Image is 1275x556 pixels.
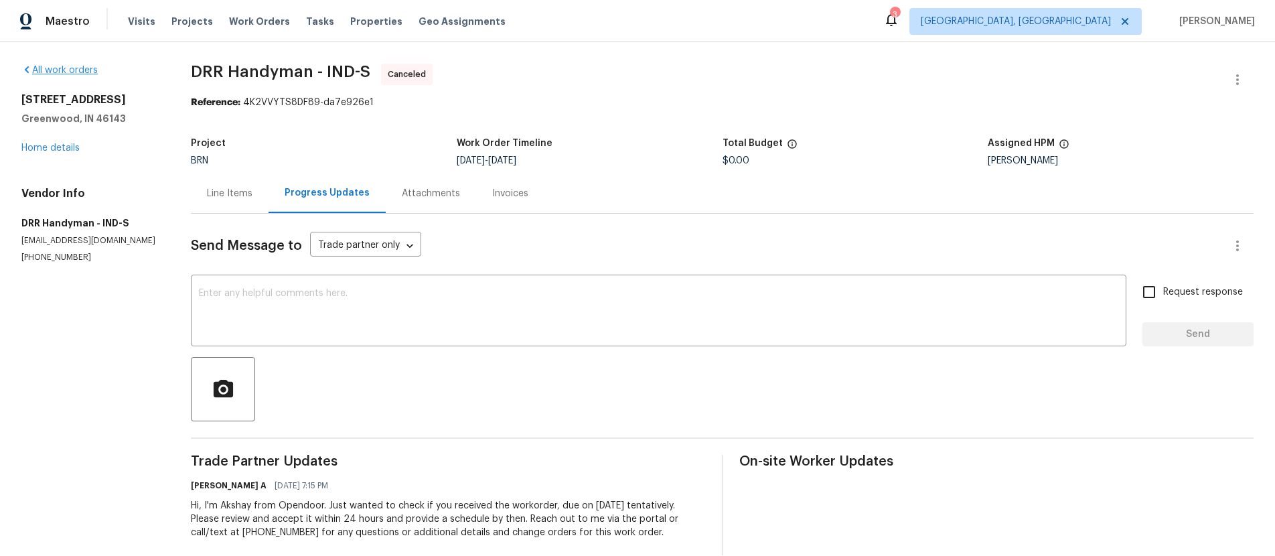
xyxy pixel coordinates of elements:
span: Properties [350,15,402,28]
span: Trade Partner Updates [191,455,705,468]
span: BRN [191,156,208,165]
a: Home details [21,143,80,153]
span: Send Message to [191,239,302,253]
span: The hpm assigned to this work order. [1059,139,1069,156]
span: The total cost of line items that have been proposed by Opendoor. This sum includes line items th... [787,139,798,156]
div: [PERSON_NAME] [988,156,1254,165]
span: - [457,156,516,165]
p: [EMAIL_ADDRESS][DOMAIN_NAME] [21,235,159,247]
span: Request response [1163,285,1243,299]
h2: [STREET_ADDRESS] [21,93,159,107]
h5: Total Budget [723,139,783,148]
span: Tasks [306,17,334,26]
div: Attachments [402,187,460,200]
span: Projects [171,15,213,28]
h5: Project [191,139,226,148]
div: 4K2VVYTS8DF89-da7e926e1 [191,96,1254,109]
span: $0.00 [723,156,749,165]
div: Line Items [207,187,252,200]
h5: Assigned HPM [988,139,1055,148]
div: 3 [890,8,899,21]
span: Maestro [46,15,90,28]
div: Hi, I'm Akshay from Opendoor. Just wanted to check if you received the workorder, due on [DATE] t... [191,499,705,539]
span: Visits [128,15,155,28]
span: On-site Worker Updates [739,455,1254,468]
span: [DATE] [488,156,516,165]
h6: [PERSON_NAME] A [191,479,267,492]
span: Work Orders [229,15,290,28]
span: [DATE] 7:15 PM [275,479,328,492]
span: Geo Assignments [419,15,506,28]
a: All work orders [21,66,98,75]
div: Progress Updates [285,186,370,200]
p: [PHONE_NUMBER] [21,252,159,263]
h5: Work Order Timeline [457,139,552,148]
div: Invoices [492,187,528,200]
div: Trade partner only [310,235,421,257]
h5: DRR Handyman - IND-S [21,216,159,230]
span: [PERSON_NAME] [1174,15,1255,28]
span: [GEOGRAPHIC_DATA], [GEOGRAPHIC_DATA] [921,15,1111,28]
b: Reference: [191,98,240,107]
h4: Vendor Info [21,187,159,200]
h5: Greenwood, IN 46143 [21,112,159,125]
span: Canceled [388,68,431,81]
span: [DATE] [457,156,485,165]
span: DRR Handyman - IND-S [191,64,370,80]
